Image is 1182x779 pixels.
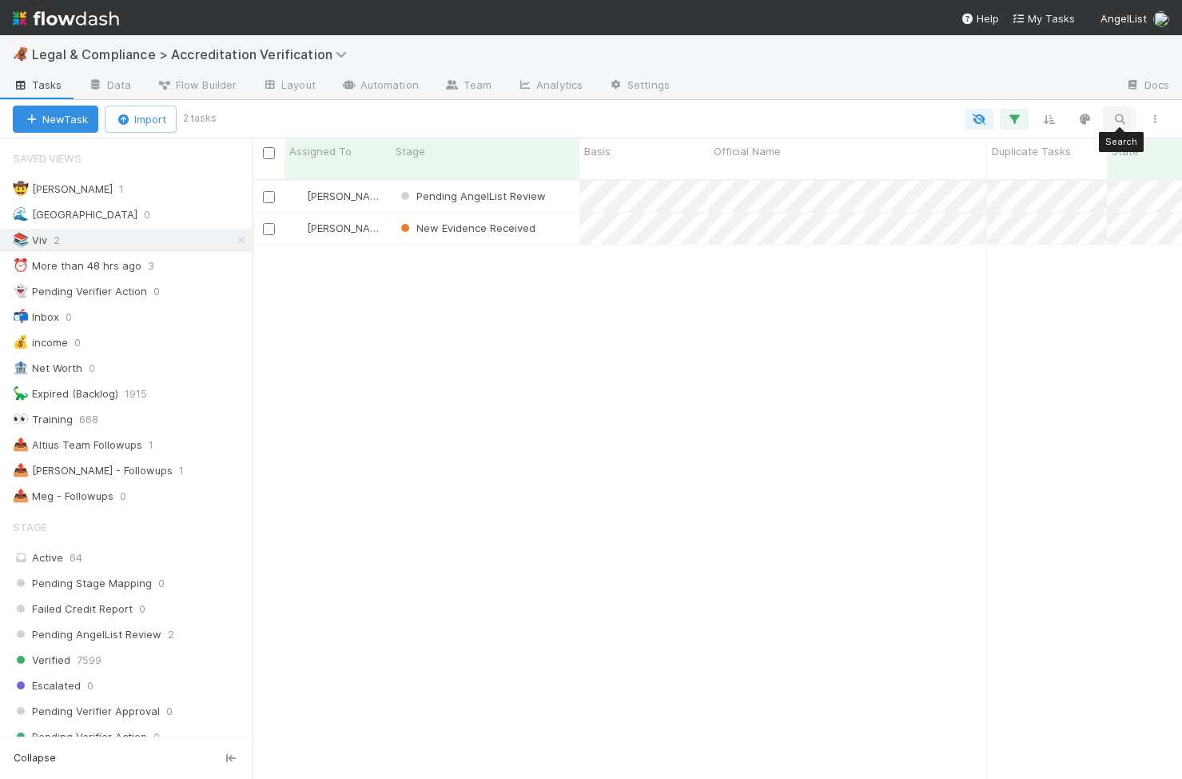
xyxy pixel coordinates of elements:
[74,333,97,353] span: 0
[183,111,217,126] small: 2 tasks
[13,461,173,481] div: [PERSON_NAME] - Followups
[13,511,47,543] span: Stage
[1012,10,1075,26] a: My Tasks
[504,74,595,99] a: Analytics
[13,335,29,349] span: 💰
[13,258,29,272] span: ⏰
[13,179,113,199] div: [PERSON_NAME]
[328,74,432,99] a: Automation
[119,179,140,199] span: 1
[153,282,176,302] span: 0
[13,437,29,451] span: 📤
[179,461,200,481] span: 1
[289,143,352,159] span: Assigned To
[13,142,82,174] span: Saved Views
[148,256,170,276] span: 3
[432,74,504,99] a: Team
[714,143,781,159] span: Official Name
[13,284,29,298] span: 👻
[79,409,114,429] span: 668
[13,463,29,477] span: 📤
[291,188,383,204] div: [PERSON_NAME]
[13,701,160,721] span: Pending Verifier Approval
[1112,74,1182,99] a: Docs
[87,676,94,696] span: 0
[13,333,68,353] div: income
[158,573,165,593] span: 0
[13,182,29,195] span: 🤠
[75,74,144,99] a: Data
[13,47,29,61] span: 🦧
[13,435,142,455] div: Altius Team Followups
[595,74,683,99] a: Settings
[139,599,145,619] span: 0
[13,361,29,374] span: 🏦
[13,409,73,429] div: Training
[13,282,147,302] div: Pending Verifier Action
[70,551,82,564] span: 64
[13,727,147,747] span: Pending Verifier Action
[1100,12,1147,25] span: AngelList
[13,489,29,502] span: 📤
[13,207,29,221] span: 🌊
[13,358,82,378] div: Net Worth
[13,650,70,670] span: Verified
[397,188,546,204] div: Pending AngelList Review
[13,548,249,568] div: Active
[13,307,59,327] div: Inbox
[1012,12,1075,25] span: My Tasks
[397,220,535,236] div: New Evidence Received
[120,486,142,506] span: 0
[89,358,111,378] span: 0
[157,77,237,93] span: Flow Builder
[291,220,383,236] div: [PERSON_NAME]
[1112,143,1139,159] span: State
[166,701,173,721] span: 0
[584,143,611,159] span: Basis
[263,147,275,159] input: Toggle All Rows Selected
[13,230,47,250] div: Viv
[13,310,29,323] span: 📬
[144,74,249,99] a: Flow Builder
[144,205,166,225] span: 0
[13,386,29,400] span: 🦕
[292,190,304,202] img: avatar_7d83f73c-397d-4044-baf2-bb2da42e298f.png
[13,625,161,645] span: Pending AngelList Review
[149,435,169,455] span: 1
[992,143,1071,159] span: Duplicate Tasks
[13,256,141,276] div: More than 48 hrs ago
[13,233,29,246] span: 📚
[397,190,546,202] span: Pending AngelList Review
[396,143,425,159] span: Stage
[307,222,388,234] span: [PERSON_NAME]
[32,46,355,62] span: Legal & Compliance > Accreditation Verification
[77,650,101,670] span: 7599
[13,5,119,32] img: logo-inverted-e16ddd16eac7371096b0.svg
[13,599,133,619] span: Failed Credit Report
[13,77,62,93] span: Tasks
[168,625,174,645] span: 2
[13,106,98,133] button: NewTask
[13,384,118,404] div: Expired (Backlog)
[54,230,76,250] span: 2
[961,10,999,26] div: Help
[13,486,113,506] div: Meg - Followups
[13,205,137,225] div: [GEOGRAPHIC_DATA]
[66,307,88,327] span: 0
[13,676,81,696] span: Escalated
[1153,11,1169,27] img: avatar_7d83f73c-397d-4044-baf2-bb2da42e298f.png
[292,222,304,234] img: avatar_7d83f73c-397d-4044-baf2-bb2da42e298f.png
[153,727,160,747] span: 0
[249,74,328,99] a: Layout
[263,223,275,235] input: Toggle Row Selected
[13,573,152,593] span: Pending Stage Mapping
[14,751,56,765] span: Collapse
[307,190,388,202] span: [PERSON_NAME]
[105,106,177,133] button: Import
[263,191,275,203] input: Toggle Row Selected
[13,412,29,425] span: 👀
[125,384,163,404] span: 1915
[397,222,535,234] span: New Evidence Received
